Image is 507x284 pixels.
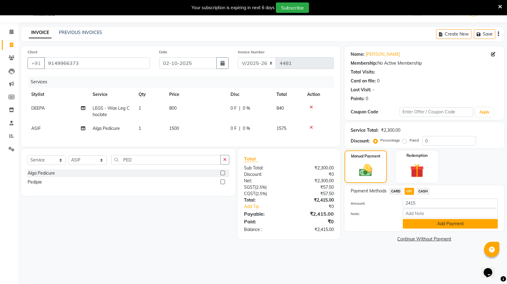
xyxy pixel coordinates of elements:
[381,127,400,134] div: ₹2,300.00
[159,49,167,55] label: Date
[239,171,289,178] div: Discount:
[289,184,339,191] div: ₹57.50
[410,138,419,143] label: Fixed
[289,178,339,184] div: ₹2,300.00
[244,156,258,162] span: Total
[351,87,371,93] div: Last Visit:
[192,5,275,11] div: Your subscription is expiring in next 6 days
[257,191,266,196] span: 2.5%
[436,29,471,39] button: Create New
[166,88,227,101] th: Price
[135,88,166,101] th: Qty
[351,69,375,75] div: Total Visits:
[139,105,141,111] span: 1
[405,188,414,195] span: UPI
[239,165,289,171] div: Sub Total:
[351,188,387,194] span: Payment Methods
[231,105,237,112] span: 0 F
[346,211,398,217] label: Note:
[351,138,370,144] div: Discount:
[239,197,289,203] div: Total:
[289,165,339,171] div: ₹2,300.00
[406,153,428,158] label: Redemption
[28,88,89,101] th: Stylist
[276,105,284,111] span: 840
[29,27,51,38] a: INVOICE
[303,88,334,101] th: Action
[481,259,501,278] iframe: chat widget
[403,219,498,229] button: Add Payment
[351,78,376,84] div: Card on file:
[289,226,339,233] div: ₹2,415.00
[476,108,493,117] button: Apply
[351,96,364,102] div: Points:
[59,30,102,35] a: PREVIOUS INVOICES
[351,109,400,115] div: Coupon Code
[169,126,179,131] span: 1500
[346,236,503,242] a: Continue Without Payment
[44,57,150,69] input: Search by Name/Mobile/Email/Code
[256,185,265,190] span: 2.5%
[239,210,289,218] div: Payable:
[289,218,339,225] div: ₹0
[239,178,289,184] div: Net:
[289,197,339,203] div: ₹2,415.00
[93,126,120,131] span: Alga Pedicure
[297,203,339,210] div: ₹0
[289,210,339,218] div: ₹2,415.00
[244,191,255,196] span: CGST
[355,163,376,178] img: _cash.svg
[28,76,338,88] div: Services
[351,127,379,134] div: Service Total:
[238,49,265,55] label: Invoice Number
[351,60,498,66] div: No Active Membership
[28,179,42,185] div: Pedipie
[372,87,374,93] div: -
[351,51,364,58] div: Name:
[406,162,428,179] img: _gift.svg
[28,49,37,55] label: Client
[377,78,379,84] div: 0
[28,57,45,69] button: +91
[243,105,250,112] span: 0 %
[31,126,41,131] span: ASIF
[276,126,286,131] span: 1575
[243,125,250,132] span: 0 %
[239,105,240,112] span: |
[31,105,45,111] span: DEEPA
[403,199,498,208] input: Amount
[239,226,289,233] div: Balance :
[239,203,297,210] a: Add Tip
[273,88,303,101] th: Total
[276,2,309,13] button: Subscribe
[351,60,377,66] div: Membership:
[239,184,289,191] div: ( )
[239,191,289,197] div: ( )
[139,126,141,131] span: 1
[289,191,339,197] div: ₹57.50
[351,153,380,159] label: Manual Payment
[289,171,339,178] div: ₹0
[28,170,55,176] div: Alga Pedicure
[403,209,498,218] input: Add Note
[417,188,430,195] span: CASH
[231,125,237,132] span: 0 F
[93,105,130,117] span: LEGS - Wax Leg Choclate
[400,107,473,117] input: Enter Offer / Coupon Code
[366,51,400,58] a: [PERSON_NAME]
[89,88,135,101] th: Service
[169,105,177,111] span: 800
[366,96,368,102] div: 0
[227,88,273,101] th: Disc
[380,138,400,143] label: Percentage
[389,188,402,195] span: CARD
[239,125,240,132] span: |
[474,29,495,39] button: Save
[111,155,221,165] input: Search or Scan
[244,184,255,190] span: SGST
[346,201,398,206] label: Amount:
[239,218,289,225] div: Paid:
